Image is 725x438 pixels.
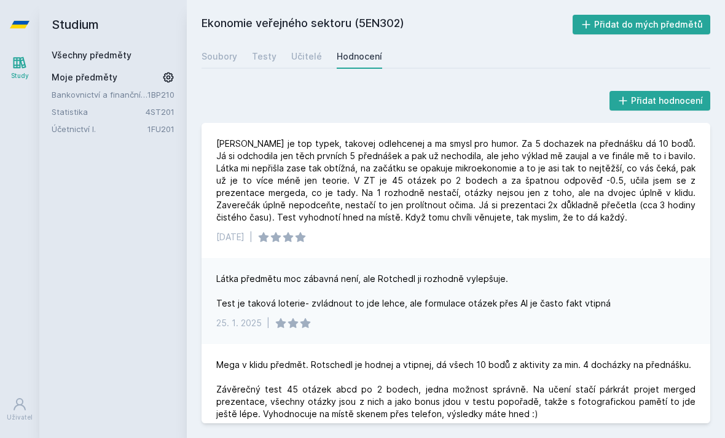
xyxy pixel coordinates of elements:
a: Testy [252,44,276,69]
a: Účetnictví I. [52,123,147,135]
div: | [249,231,253,243]
div: | [267,317,270,329]
span: Moje předměty [52,71,117,84]
div: Uživatel [7,413,33,422]
div: [DATE] [216,231,245,243]
a: 1FU201 [147,124,174,134]
div: Hodnocení [337,50,382,63]
div: Mega v klidu předmět. Rotschedl je hodnej a vtipnej, dá všech 10 bodů z aktivity za min. 4 docház... [216,359,696,420]
a: Study [2,49,37,87]
a: Statistika [52,106,146,118]
a: Hodnocení [337,44,382,69]
div: [PERSON_NAME] je top typek, takovej odlehcenej a ma smysl pro humor. Za 5 dochazek na přednášku d... [216,138,696,224]
a: Všechny předměty [52,50,131,60]
div: 25. 1. 2025 [216,317,262,329]
a: Soubory [202,44,237,69]
a: 4ST201 [146,107,174,117]
a: Uživatel [2,391,37,428]
div: Látka předmětu moc zábavná není, ale Rotchedl ji rozhodně vylepšuje. Test je taková loterie- zvlá... [216,273,611,310]
div: Testy [252,50,276,63]
div: Study [11,71,29,80]
a: 1BP210 [147,90,174,100]
a: Bankovnictví a finanční instituce [52,88,147,101]
h2: Ekonomie veřejného sektoru (5EN302) [202,15,573,34]
div: Soubory [202,50,237,63]
div: Učitelé [291,50,322,63]
button: Přidat do mých předmětů [573,15,711,34]
button: Přidat hodnocení [609,91,711,111]
a: Učitelé [291,44,322,69]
